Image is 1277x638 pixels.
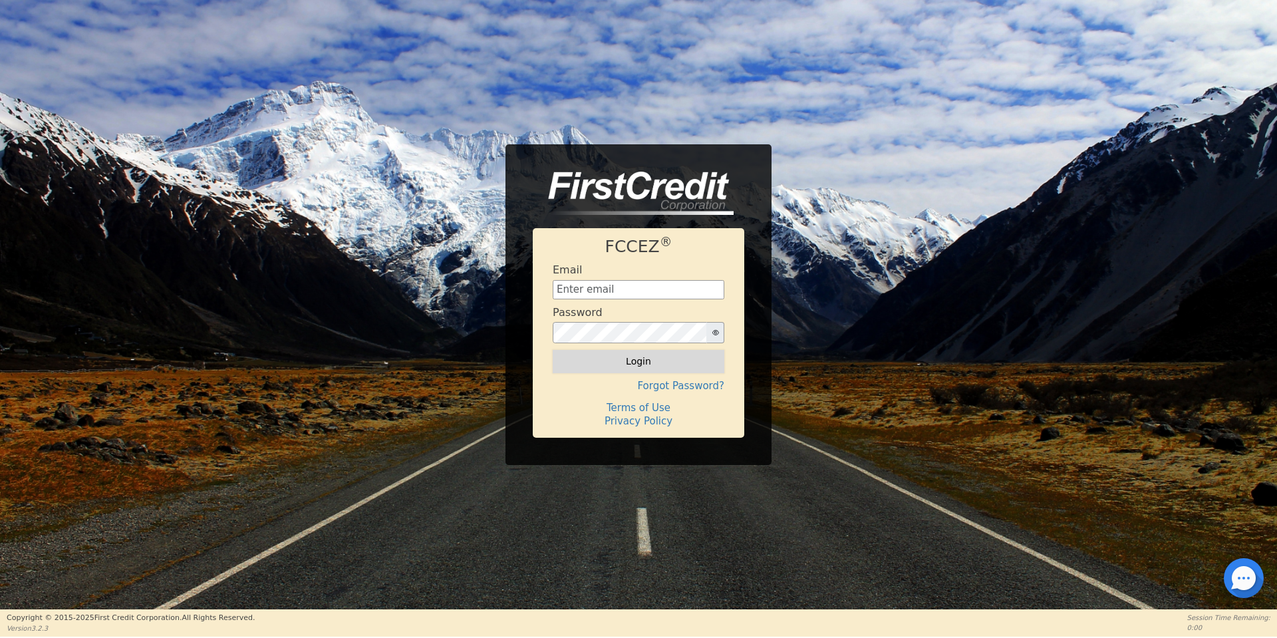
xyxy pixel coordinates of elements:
[553,380,724,392] h4: Forgot Password?
[553,322,707,343] input: password
[553,263,582,276] h4: Email
[1187,613,1270,623] p: Session Time Remaining:
[7,623,255,633] p: Version 3.2.3
[660,235,672,249] sup: ®
[182,613,255,622] span: All Rights Reserved.
[553,350,724,373] button: Login
[553,237,724,257] h1: FCCEZ
[553,280,724,300] input: Enter email
[553,415,724,427] h4: Privacy Policy
[533,172,734,216] img: logo-CMu_cnol.png
[553,306,603,319] h4: Password
[553,402,724,414] h4: Terms of Use
[1187,623,1270,633] p: 0:00
[7,613,255,624] p: Copyright © 2015- 2025 First Credit Corporation.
